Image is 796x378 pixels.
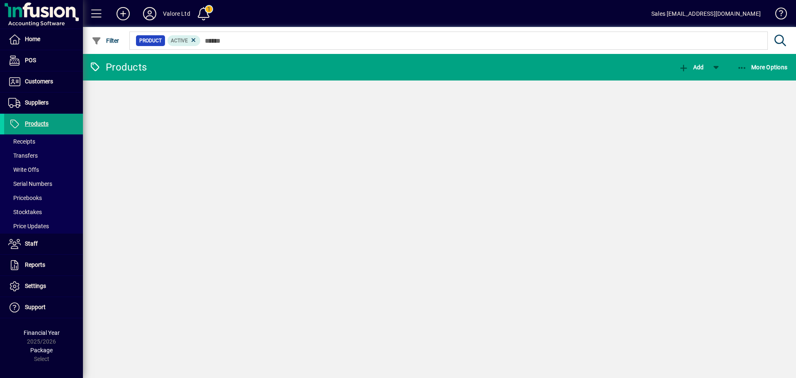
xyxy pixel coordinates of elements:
span: Add [679,64,704,71]
span: Active [171,38,188,44]
span: More Options [737,64,788,71]
div: Sales [EMAIL_ADDRESS][DOMAIN_NAME] [651,7,761,20]
a: Staff [4,234,83,254]
button: More Options [735,60,790,75]
a: Receipts [4,134,83,149]
button: Filter [90,33,121,48]
span: Settings [25,283,46,289]
span: Staff [25,240,38,247]
span: Support [25,304,46,310]
a: Transfers [4,149,83,163]
a: Settings [4,276,83,297]
a: Customers [4,71,83,92]
span: Write Offs [8,166,39,173]
div: Products [89,61,147,74]
span: Products [25,120,49,127]
span: Transfers [8,152,38,159]
span: Home [25,36,40,42]
span: Filter [92,37,119,44]
span: Suppliers [25,99,49,106]
a: Support [4,297,83,318]
button: Add [677,60,706,75]
span: Financial Year [24,329,60,336]
a: Stocktakes [4,205,83,219]
span: Stocktakes [8,209,42,215]
span: Serial Numbers [8,180,52,187]
span: Package [30,347,53,354]
span: Receipts [8,138,35,145]
button: Add [110,6,136,21]
span: Customers [25,78,53,85]
a: Serial Numbers [4,177,83,191]
a: Home [4,29,83,50]
span: Price Updates [8,223,49,229]
div: Valore Ltd [163,7,190,20]
a: Write Offs [4,163,83,177]
button: Profile [136,6,163,21]
a: Knowledge Base [769,2,786,29]
span: POS [25,57,36,63]
a: Pricebooks [4,191,83,205]
span: Pricebooks [8,195,42,201]
span: Product [139,37,162,45]
span: Reports [25,261,45,268]
a: Reports [4,255,83,276]
mat-chip: Activation Status: Active [167,35,201,46]
a: POS [4,50,83,71]
a: Suppliers [4,93,83,113]
a: Price Updates [4,219,83,233]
